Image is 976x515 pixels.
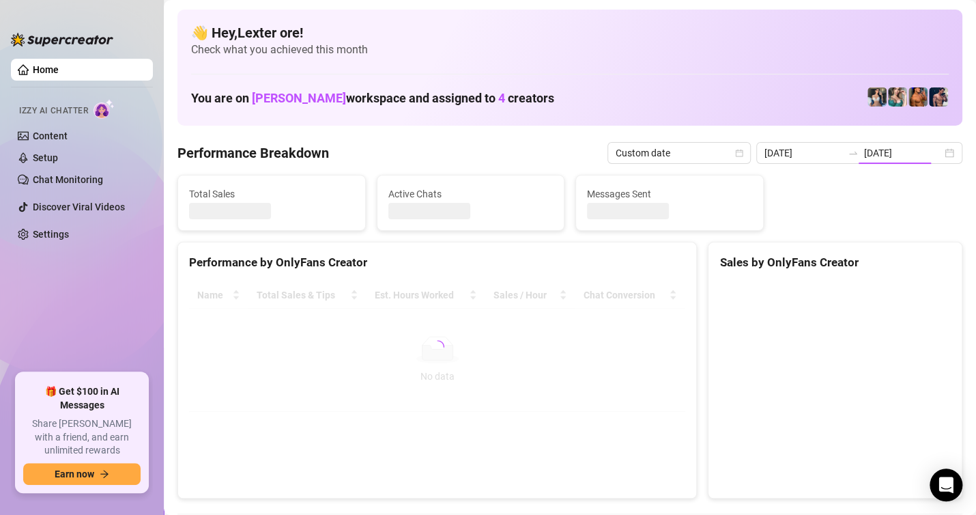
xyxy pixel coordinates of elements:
span: calendar [735,149,743,157]
span: swap-right [848,148,859,158]
span: to [848,148,859,158]
h4: Performance Breakdown [177,143,329,163]
span: 4 [498,91,505,105]
span: Active Chats [388,186,554,201]
span: Izzy AI Chatter [19,105,88,117]
img: AI Chatter [94,99,115,119]
div: Open Intercom Messenger [930,469,962,501]
a: Content [33,130,68,141]
span: [PERSON_NAME] [252,91,346,105]
input: Start date [764,145,842,161]
span: Share [PERSON_NAME] with a friend, and earn unlimited rewards [23,417,141,458]
img: JG [908,87,928,107]
img: Axel [929,87,948,107]
span: arrow-right [100,469,109,479]
div: Sales by OnlyFans Creator [719,253,951,272]
span: Custom date [616,143,743,163]
a: Chat Monitoring [33,174,103,185]
span: Messages Sent [587,186,752,201]
a: Discover Viral Videos [33,201,125,212]
input: End date [864,145,942,161]
span: 🎁 Get $100 in AI Messages [23,385,141,412]
span: Earn now [55,469,94,479]
h4: 👋 Hey, Lexter ore ! [191,23,949,42]
img: Katy [867,87,887,107]
img: Zaddy [888,87,907,107]
a: Setup [33,152,58,163]
button: Earn nowarrow-right [23,463,141,485]
img: logo-BBDzfeDw.svg [11,33,113,46]
span: Check what you achieved this month [191,42,949,57]
span: loading [431,340,444,354]
a: Home [33,64,59,75]
span: Total Sales [189,186,354,201]
div: Performance by OnlyFans Creator [189,253,685,272]
a: Settings [33,229,69,240]
h1: You are on workspace and assigned to creators [191,91,554,106]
